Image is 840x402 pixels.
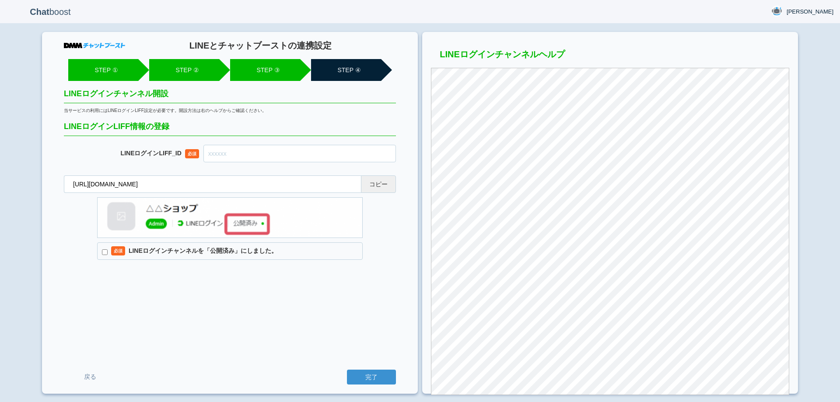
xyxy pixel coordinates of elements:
li: STEP ④ [311,59,381,81]
p: boost [7,1,94,23]
span: [PERSON_NAME] [787,7,833,16]
li: STEP ① [68,59,138,81]
input: 完了 [347,370,396,385]
span: 必須 [185,149,199,158]
li: STEP ③ [230,59,300,81]
h1: LINEとチャットブーストの連携設定 [125,41,396,50]
b: Chat [30,7,49,17]
div: 当サービスの利用にはLINEログインLIFF設定が必要です。開設方法は右のヘルプからご確認ください。 [64,108,396,114]
input: xxxxxx [203,145,396,162]
button: コピー [361,175,396,193]
h2: LINEログインLIFF情報の登録 [64,122,396,136]
dt: LINEログインLIFF_ID [64,150,203,157]
img: DMMチャットブースト [64,43,125,48]
h3: LINEログインチャンネルヘルプ [431,49,789,63]
img: LINEログインチャンネル情報の登録確認 [97,197,363,238]
label: LINEログインチャンネルを「公開済み」にしました。 [97,242,363,260]
a: 戻る [64,369,116,385]
input: 必須LINEログインチャンネルを「公開済み」にしました。 [102,249,108,255]
img: User Image [771,6,782,17]
h2: LINEログインチャンネル開設 [64,90,396,103]
li: STEP ② [149,59,219,81]
span: 必須 [111,246,125,255]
